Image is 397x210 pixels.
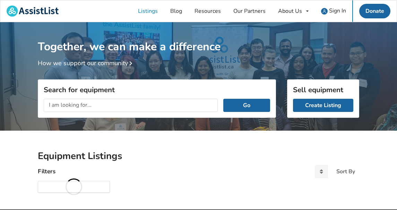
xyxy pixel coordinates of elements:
[44,85,270,94] h3: Search for equipment
[38,150,359,162] h2: Equipment Listings
[38,59,135,67] a: How we support our community
[7,6,59,17] img: assistlist-logo
[38,167,55,175] h4: Filters
[329,7,346,15] span: Sign In
[44,99,218,112] input: I am looking for...
[132,0,164,22] a: Listings
[359,4,390,18] a: Donate
[164,0,188,22] a: Blog
[227,0,272,22] a: Our Partners
[188,0,227,22] a: Resources
[336,169,355,174] div: Sort By
[278,8,302,14] div: About Us
[38,22,359,54] h1: Together, we can make a difference
[315,0,352,22] a: user icon Sign In
[293,85,353,94] h3: Sell equipment
[223,99,270,112] button: Go
[293,99,353,112] a: Create Listing
[321,8,328,15] img: user icon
